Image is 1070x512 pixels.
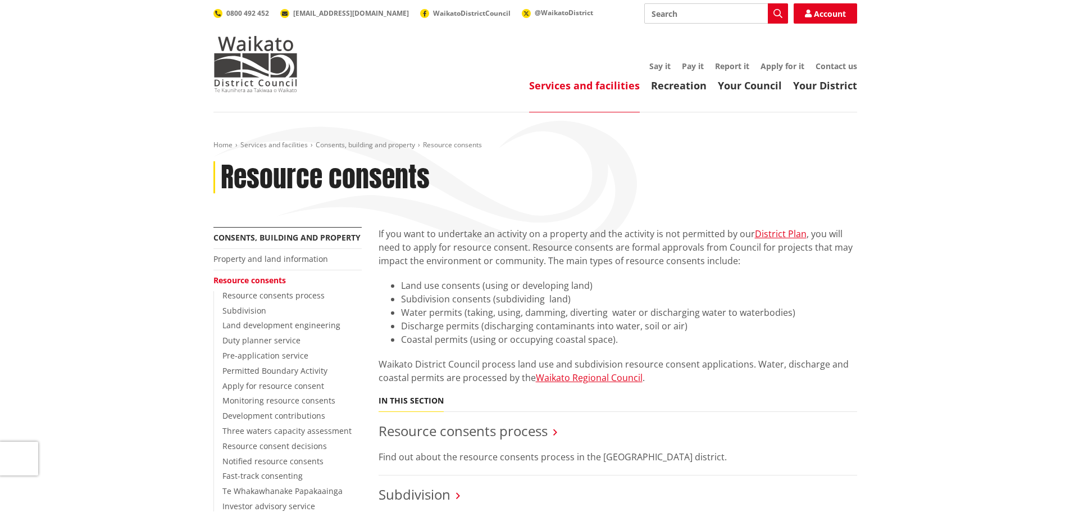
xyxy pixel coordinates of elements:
[682,61,704,71] a: Pay it
[222,395,335,406] a: Monitoring resource consents
[420,8,511,18] a: WaikatoDistrictCouncil
[213,141,857,150] nav: breadcrumb
[221,161,430,194] h1: Resource consents
[379,485,450,504] a: Subdivision
[222,410,325,421] a: Development contributions
[536,371,643,384] a: Waikato Regional Council
[213,275,286,286] a: Resource consents
[755,228,807,240] a: District Plan
[433,8,511,18] span: WaikatoDistrictCouncil
[213,140,233,149] a: Home
[213,253,328,264] a: Property and land information
[522,8,593,17] a: @WaikatoDistrict
[379,357,857,384] p: Waikato District Council process land use and subdivision resource consent applications. Water, d...
[213,232,361,243] a: Consents, building and property
[379,227,857,268] p: If you want to undertake an activity on a property and the activity is not permitted by our , you...
[793,79,857,92] a: Your District
[222,486,343,496] a: Te Whakawhanake Papakaainga
[794,3,857,24] a: Account
[644,3,788,24] input: Search input
[649,61,671,71] a: Say it
[222,350,308,361] a: Pre-application service
[316,140,415,149] a: Consents, building and property
[535,8,593,17] span: @WaikatoDistrict
[222,441,327,451] a: Resource consent decisions
[222,456,324,466] a: Notified resource consents
[715,61,749,71] a: Report it
[401,306,857,319] li: Water permits (taking, using, damming, diverting water or discharging water to waterbodies)​
[222,501,315,511] a: Investor advisory service
[718,79,782,92] a: Your Council
[213,36,298,92] img: Waikato District Council - Te Kaunihera aa Takiwaa o Waikato
[816,61,857,71] a: Contact us
[401,319,857,333] li: Discharge permits (discharging contaminants into water, soil or air)​
[222,305,266,316] a: Subdivision
[651,79,707,92] a: Recreation
[222,425,352,436] a: Three waters capacity assessment
[222,365,327,376] a: Permitted Boundary Activity
[761,61,804,71] a: Apply for it
[401,292,857,306] li: Subdivision consents (subdividing land)​
[226,8,269,18] span: 0800 492 452
[213,8,269,18] a: 0800 492 452
[423,140,482,149] span: Resource consents
[222,380,324,391] a: Apply for resource consent
[222,335,300,346] a: Duty planner service
[379,450,857,464] p: Find out about the resource consents process in the [GEOGRAPHIC_DATA] district.
[529,79,640,92] a: Services and facilities
[280,8,409,18] a: [EMAIL_ADDRESS][DOMAIN_NAME]
[401,333,857,346] li: Coastal permits (using or occupying coastal space).​
[240,140,308,149] a: Services and facilities
[379,396,444,406] h5: In this section
[401,279,857,292] li: Land use consents (using or developing land)​
[222,470,303,481] a: Fast-track consenting
[293,8,409,18] span: [EMAIL_ADDRESS][DOMAIN_NAME]
[222,320,340,330] a: Land development engineering
[379,422,548,440] a: Resource consents process
[222,290,325,301] a: Resource consents process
